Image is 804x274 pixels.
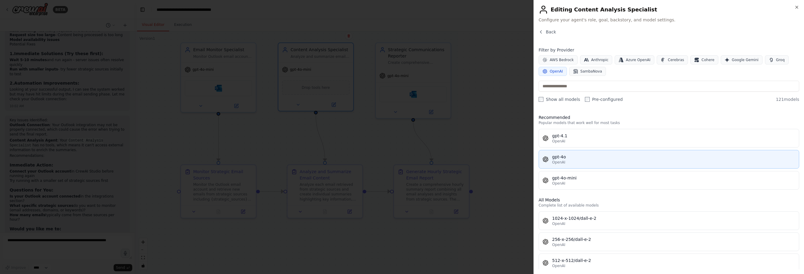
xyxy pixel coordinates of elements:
[569,67,606,76] button: SambaNova
[552,133,795,139] div: gpt-4.1
[546,29,556,35] span: Back
[539,150,799,169] button: gpt-4oOpenAI
[552,181,565,186] span: OpenAI
[591,58,609,62] span: Anthropic
[552,221,565,226] span: OpenAI
[552,257,795,263] div: 512-x-512/dall-e-2
[702,58,714,62] span: Cohere
[585,97,590,102] input: Pre-configured
[539,211,799,230] button: 1024-x-1024/dall-e-2OpenAI
[539,55,578,64] button: AWS Bedrock
[776,96,799,102] span: 121 models
[539,203,799,208] p: Complete list of available models
[550,69,563,74] span: OpenAI
[721,55,763,64] button: Google Gemini
[615,55,654,64] button: Azure OpenAI
[580,69,602,74] span: SambaNova
[552,160,565,165] span: OpenAI
[539,129,799,148] button: gpt-4.1OpenAI
[539,5,799,14] h2: Editing Content Analysis Specialist
[585,96,623,102] label: Pre-configured
[539,29,556,35] button: Back
[539,197,799,203] h3: All Models
[539,47,799,53] h4: Filter by Provider
[657,55,688,64] button: Cerebras
[539,17,799,23] span: Configure your agent's role, goal, backstory, and model settings.
[626,58,650,62] span: Azure OpenAI
[668,58,684,62] span: Cerebras
[539,97,543,102] input: Show all models
[539,67,567,76] button: OpenAI
[539,254,799,272] button: 512-x-512/dall-e-2OpenAI
[550,58,574,62] span: AWS Bedrock
[539,171,799,190] button: gpt-4o-miniOpenAI
[552,154,795,160] div: gpt-4o
[539,232,799,251] button: 256-x-256/dall-e-2OpenAI
[552,242,565,247] span: OpenAI
[552,175,795,181] div: gpt-4o-mini
[552,139,565,144] span: OpenAI
[539,120,799,125] p: Popular models that work well for most tasks
[765,55,789,64] button: Groq
[552,263,565,268] span: OpenAI
[552,236,795,242] div: 256-x-256/dall-e-2
[690,55,718,64] button: Cohere
[776,58,785,62] span: Groq
[539,114,799,120] h3: Recommended
[580,55,613,64] button: Anthropic
[732,58,759,62] span: Google Gemini
[552,215,795,221] div: 1024-x-1024/dall-e-2
[539,96,580,102] label: Show all models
